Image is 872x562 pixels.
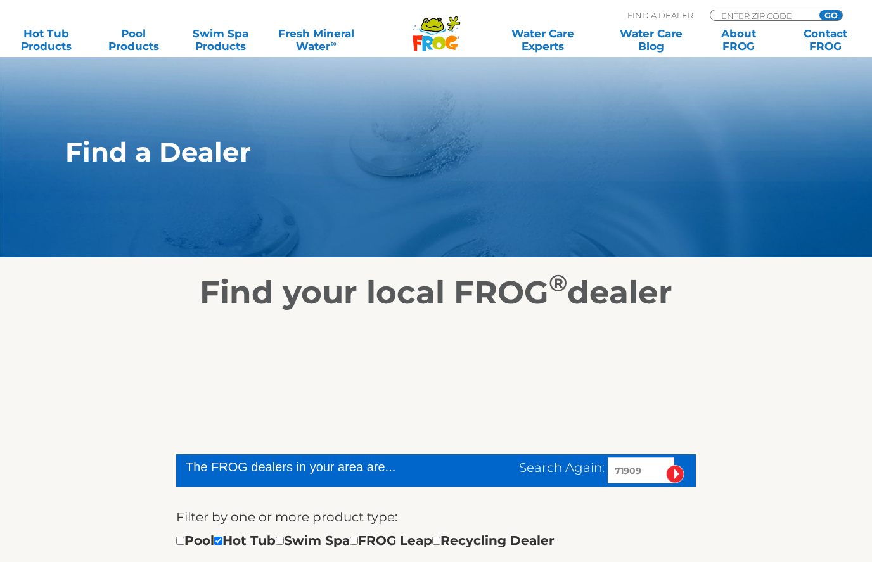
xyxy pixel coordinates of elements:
a: Fresh MineralWater∞ [274,27,359,53]
input: Zip Code Form [720,10,805,21]
a: Hot TubProducts [13,27,80,53]
label: Filter by one or more product type: [176,507,397,527]
sup: ® [549,269,567,297]
h1: Find a Dealer [65,137,748,167]
div: Pool Hot Tub Swim Spa FROG Leap Recycling Dealer [176,530,555,551]
sup: ∞ [330,39,336,48]
span: Search Again: [519,460,605,475]
input: Submit [666,465,684,483]
a: PoolProducts [99,27,167,53]
a: ContactFROG [792,27,859,53]
a: Water CareExperts [488,27,598,53]
a: Water CareBlog [617,27,685,53]
p: Find A Dealer [627,10,693,21]
div: The FROG dealers in your area are... [186,457,441,476]
a: AboutFROG [705,27,773,53]
h2: Find your local FROG dealer [46,274,826,312]
input: GO [819,10,842,20]
a: Swim SpaProducts [187,27,255,53]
